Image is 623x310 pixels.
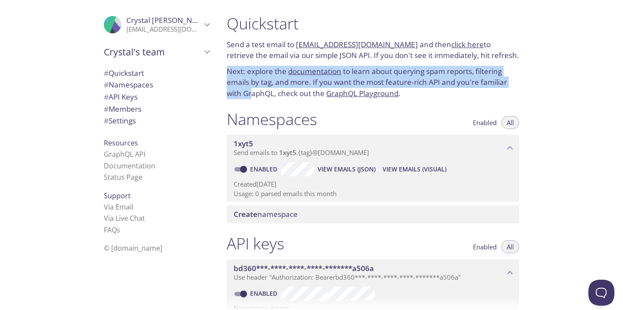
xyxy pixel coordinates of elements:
[249,165,281,173] a: Enabled
[234,209,257,219] span: Create
[104,80,153,90] span: Namespaces
[104,213,145,223] a: Via Live Chat
[326,88,398,98] a: GraphQL Playground
[314,162,379,176] button: View Emails (JSON)
[104,68,109,78] span: #
[234,180,512,189] p: Created [DATE]
[318,164,376,174] span: View Emails (JSON)
[104,92,109,102] span: #
[117,225,120,235] span: s
[227,66,519,99] p: Next: explore the to learn about querying spam reports, filtering emails by tag, and more. If you...
[227,39,519,61] p: Send a test email to and then to retrieve the email via our simple JSON API. If you don't see it ...
[382,164,446,174] span: View Emails (Visual)
[104,80,109,90] span: #
[588,280,614,306] iframe: Help Scout Beacon - Open
[104,104,141,114] span: Members
[97,79,216,91] div: Namespaces
[126,15,210,25] span: Crystal [PERSON_NAME]
[279,148,296,157] span: 1xyt5
[249,289,281,297] a: Enabled
[97,10,216,39] div: Crystal Lin
[104,92,138,102] span: API Keys
[468,116,502,129] button: Enabled
[288,66,341,76] a: documentation
[468,240,502,253] button: Enabled
[97,91,216,103] div: API Keys
[501,240,519,253] button: All
[234,189,512,198] p: Usage: 0 parsed emails this month
[104,46,202,58] span: Crystal's team
[126,25,202,34] p: [EMAIL_ADDRESS][DOMAIN_NAME]
[227,135,519,161] div: 1xyt5 namespace
[97,103,216,115] div: Members
[97,41,216,63] div: Crystal's team
[227,205,519,223] div: Create namespace
[104,116,109,126] span: #
[97,115,216,127] div: Team Settings
[104,225,120,235] a: FAQ
[104,191,131,200] span: Support
[104,116,136,126] span: Settings
[234,139,253,149] span: 1xyt5
[296,39,418,49] a: [EMAIL_ADDRESS][DOMAIN_NAME]
[104,104,109,114] span: #
[104,202,133,212] a: Via Email
[227,234,284,253] h1: API keys
[104,161,155,171] a: Documentation
[501,116,519,129] button: All
[379,162,450,176] button: View Emails (Visual)
[227,110,317,129] h1: Namespaces
[104,138,138,148] span: Resources
[234,209,298,219] span: namespace
[451,39,484,49] a: click here
[104,243,162,253] span: © [DOMAIN_NAME]
[97,67,216,79] div: Quickstart
[234,148,369,157] span: Send emails to . {tag} @[DOMAIN_NAME]
[104,68,144,78] span: Quickstart
[104,172,142,182] a: Status Page
[227,14,519,33] h1: Quickstart
[104,149,145,159] a: GraphQL API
